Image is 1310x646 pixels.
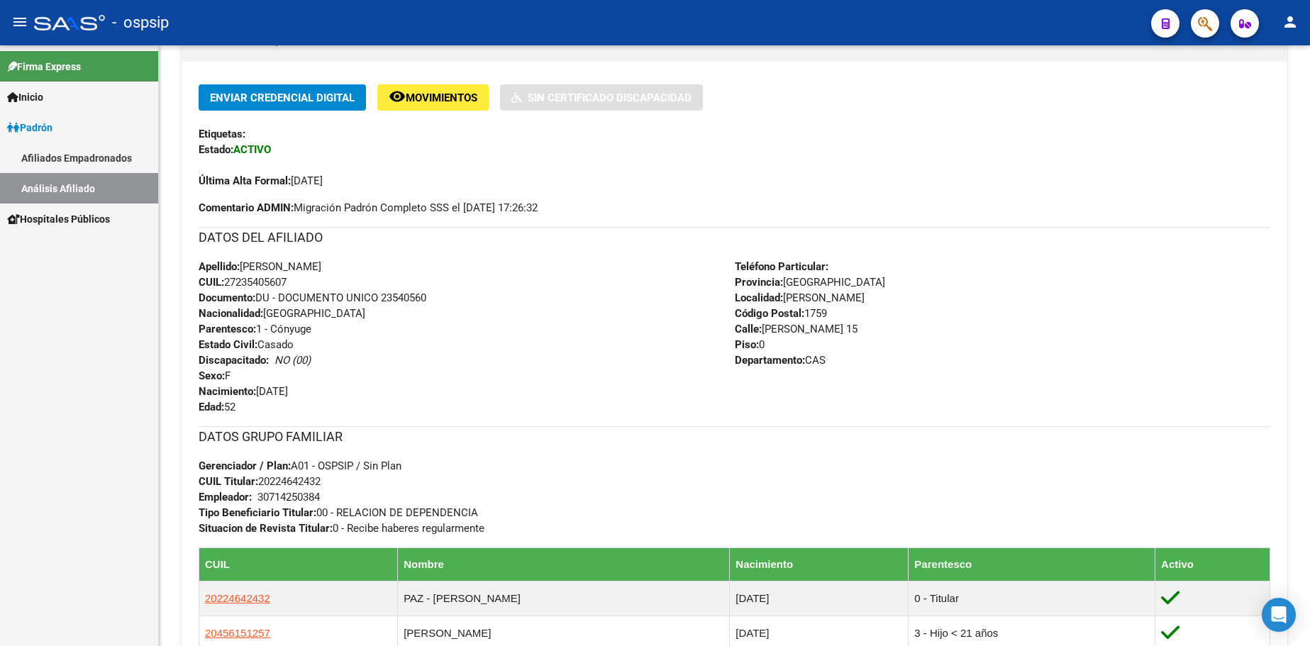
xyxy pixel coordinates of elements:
i: NO (00) [274,354,311,367]
strong: ACTIVO [233,143,271,156]
mat-icon: person [1282,13,1299,30]
mat-icon: remove_red_eye [389,88,406,105]
div: Open Intercom Messenger [1262,598,1296,632]
span: [PERSON_NAME] [199,260,321,273]
strong: Nacimiento: [199,385,256,398]
span: [DATE] [199,385,288,398]
span: Casado [199,338,294,351]
strong: Situacion de Revista Titular: [199,522,333,535]
th: Nombre [398,547,730,581]
strong: Parentesco: [199,323,256,335]
strong: Sexo: [199,369,225,382]
strong: CUIL Titular: [199,475,258,488]
strong: Calle: [735,323,762,335]
strong: Piso: [735,338,759,351]
h3: DATOS DEL AFILIADO [199,228,1270,247]
span: 0 [735,338,765,351]
strong: Comentario ADMIN: [199,201,294,214]
strong: Gerenciador / Plan: [199,460,291,472]
strong: Edad: [199,401,224,413]
div: 30714250384 [257,489,320,505]
strong: Estado Civil: [199,338,257,351]
strong: Código Postal: [735,307,804,320]
strong: Provincia: [735,276,783,289]
span: Inicio [7,89,43,105]
button: Movimientos [377,84,489,111]
td: [DATE] [730,581,909,616]
mat-icon: menu [11,13,28,30]
span: Migración Padrón Completo SSS el [DATE] 17:26:32 [199,200,538,216]
span: Firma Express [7,59,81,74]
span: 52 [199,401,235,413]
strong: Etiquetas: [199,128,245,140]
span: CAS [735,354,826,367]
span: 27235405607 [199,276,287,289]
span: Enviar Credencial Digital [210,91,355,104]
th: Parentesco [909,547,1155,581]
th: Nacimiento [730,547,909,581]
button: Enviar Credencial Digital [199,84,366,111]
span: 20224642432 [205,592,270,604]
span: [PERSON_NAME] 15 [735,323,857,335]
strong: Documento: [199,291,255,304]
strong: Empleador: [199,491,252,503]
h3: DATOS GRUPO FAMILIAR [199,427,1270,447]
span: 00 - RELACION DE DEPENDENCIA [199,506,478,519]
span: 0 - Recibe haberes regularmente [199,522,484,535]
strong: Departamento: [735,354,805,367]
strong: CUIL: [199,276,224,289]
th: Activo [1155,547,1270,581]
strong: Localidad: [735,291,783,304]
span: F [199,369,231,382]
span: DU - DOCUMENTO UNICO 23540560 [199,291,426,304]
strong: Última Alta Formal: [199,174,291,187]
button: Sin Certificado Discapacidad [500,84,703,111]
span: Hospitales Públicos [7,211,110,227]
strong: Tipo Beneficiario Titular: [199,506,316,519]
span: Padrón [7,120,52,135]
span: [DATE] [199,174,323,187]
strong: Estado: [199,143,233,156]
span: 1 - Cónyuge [199,323,311,335]
span: Sin Certificado Discapacidad [528,91,692,104]
td: 0 - Titular [909,581,1155,616]
span: A01 - OSPSIP / Sin Plan [199,460,401,472]
th: CUIL [199,547,398,581]
span: 20224642432 [199,475,321,488]
span: [PERSON_NAME] [735,291,865,304]
span: [GEOGRAPHIC_DATA] [199,307,365,320]
td: PAZ - [PERSON_NAME] [398,581,730,616]
span: [GEOGRAPHIC_DATA] [735,276,885,289]
span: 1759 [735,307,827,320]
span: Movimientos [406,91,477,104]
strong: Teléfono Particular: [735,260,828,273]
span: 20456151257 [205,627,270,639]
strong: Discapacitado: [199,354,269,367]
strong: Nacionalidad: [199,307,263,320]
strong: Apellido: [199,260,240,273]
span: - ospsip [112,7,169,38]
